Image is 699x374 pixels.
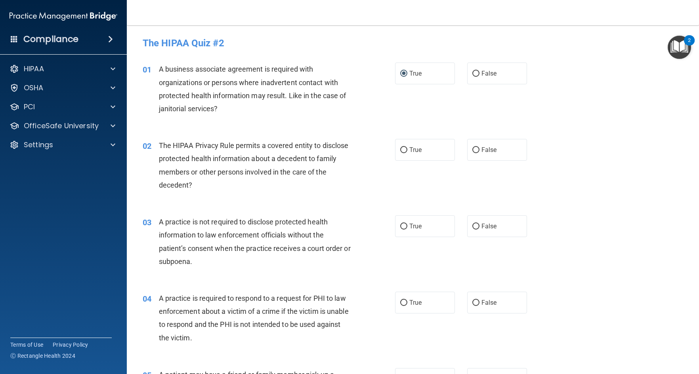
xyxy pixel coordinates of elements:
[10,341,43,349] a: Terms of Use
[688,40,691,51] div: 2
[409,146,422,154] span: True
[409,222,422,230] span: True
[143,218,151,227] span: 03
[159,141,349,189] span: The HIPAA Privacy Rule permits a covered entity to disclose protected health information about a ...
[24,102,35,112] p: PCI
[24,64,44,74] p: HIPAA
[143,65,151,74] span: 01
[10,102,115,112] a: PCI
[10,121,115,131] a: OfficeSafe University
[481,146,497,154] span: False
[481,70,497,77] span: False
[481,299,497,306] span: False
[159,65,346,113] span: A business associate agreement is required with organizations or persons where inadvertent contac...
[23,34,78,45] h4: Compliance
[409,299,422,306] span: True
[472,224,479,230] input: False
[24,83,44,93] p: OSHA
[562,318,689,349] iframe: Drift Widget Chat Controller
[24,121,99,131] p: OfficeSafe University
[24,140,53,150] p: Settings
[400,71,407,77] input: True
[53,341,88,349] a: Privacy Policy
[159,294,349,342] span: A practice is required to respond to a request for PHI to law enforcement about a victim of a cri...
[400,224,407,230] input: True
[400,147,407,153] input: True
[10,140,115,150] a: Settings
[472,300,479,306] input: False
[10,8,117,24] img: PMB logo
[10,352,75,360] span: Ⓒ Rectangle Health 2024
[668,36,691,59] button: Open Resource Center, 2 new notifications
[143,141,151,151] span: 02
[400,300,407,306] input: True
[159,218,351,266] span: A practice is not required to disclose protected health information to law enforcement officials ...
[143,38,683,48] h4: The HIPAA Quiz #2
[143,294,151,304] span: 04
[10,64,115,74] a: HIPAA
[10,83,115,93] a: OSHA
[472,71,479,77] input: False
[481,222,497,230] span: False
[409,70,422,77] span: True
[472,147,479,153] input: False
